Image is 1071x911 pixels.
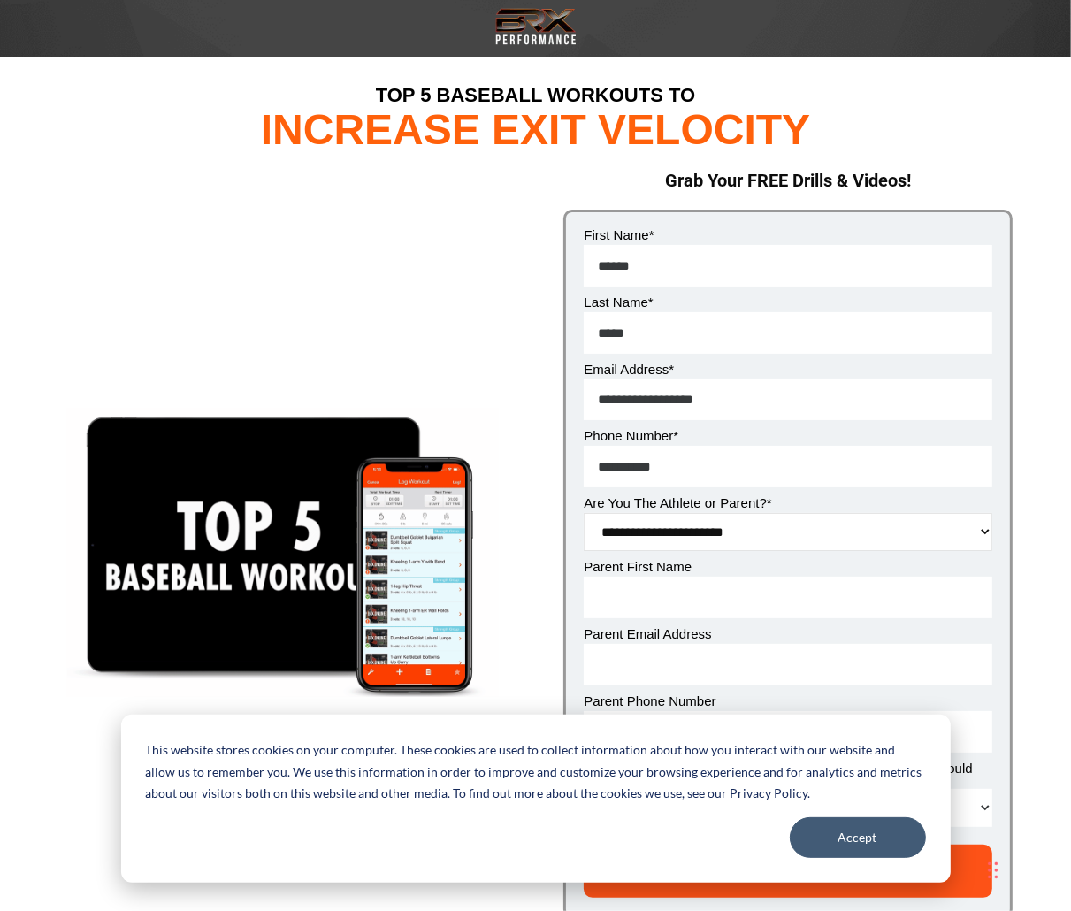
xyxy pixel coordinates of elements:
[67,409,499,697] img: Top 5 Workouts - Exit
[493,4,579,49] img: Transparent-Black-BRX-Logo-White-Performance
[584,295,648,310] span: Last Name
[584,227,648,242] span: First Name
[584,693,715,708] span: Parent Phone Number
[584,495,767,510] span: Are You The Athlete or Parent?
[121,715,951,883] div: Cookie banner
[146,739,926,805] p: This website stores cookies on your computer. These cookies are used to collect information about...
[584,559,692,574] span: Parent First Name
[376,84,695,106] span: TOP 5 BASEBALL WORKOUTS TO
[988,844,998,897] div: Drag
[584,362,669,377] span: Email Address
[790,817,926,858] button: Accept
[563,169,1013,192] h2: Grab Your FREE Drills & Videos!
[584,428,673,443] span: Phone Number
[584,626,711,641] span: Parent Email Address
[261,106,810,153] span: INCREASE EXIT VELOCITY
